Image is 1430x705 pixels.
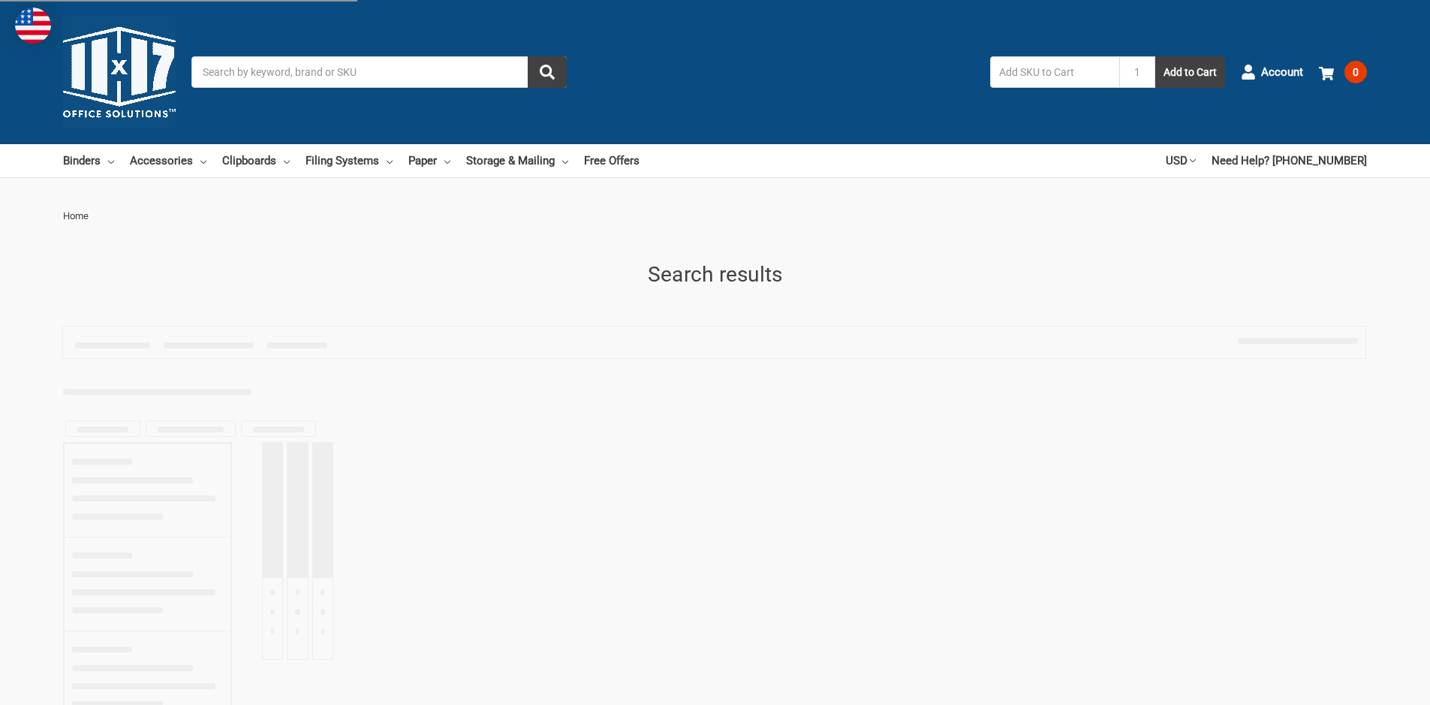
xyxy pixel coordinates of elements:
[1319,53,1367,92] a: 0
[63,210,89,221] span: Home
[408,144,450,177] a: Paper
[306,144,393,177] a: Filing Systems
[1344,61,1367,83] span: 0
[1306,664,1430,705] iframe: Google Customer Reviews
[466,144,568,177] a: Storage & Mailing
[990,56,1119,88] input: Add SKU to Cart
[222,144,290,177] a: Clipboards
[191,56,567,88] input: Search by keyword, brand or SKU
[1212,144,1367,177] a: Need Help? [PHONE_NUMBER]
[1241,53,1303,92] a: Account
[63,259,1367,291] h1: Search results
[1166,144,1196,177] a: USD
[1261,64,1303,81] span: Account
[15,8,51,44] img: duty and tax information for United States
[63,144,114,177] a: Binders
[584,144,640,177] a: Free Offers
[1155,56,1225,88] button: Add to Cart
[63,16,176,128] img: 11x17.com
[130,144,206,177] a: Accessories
